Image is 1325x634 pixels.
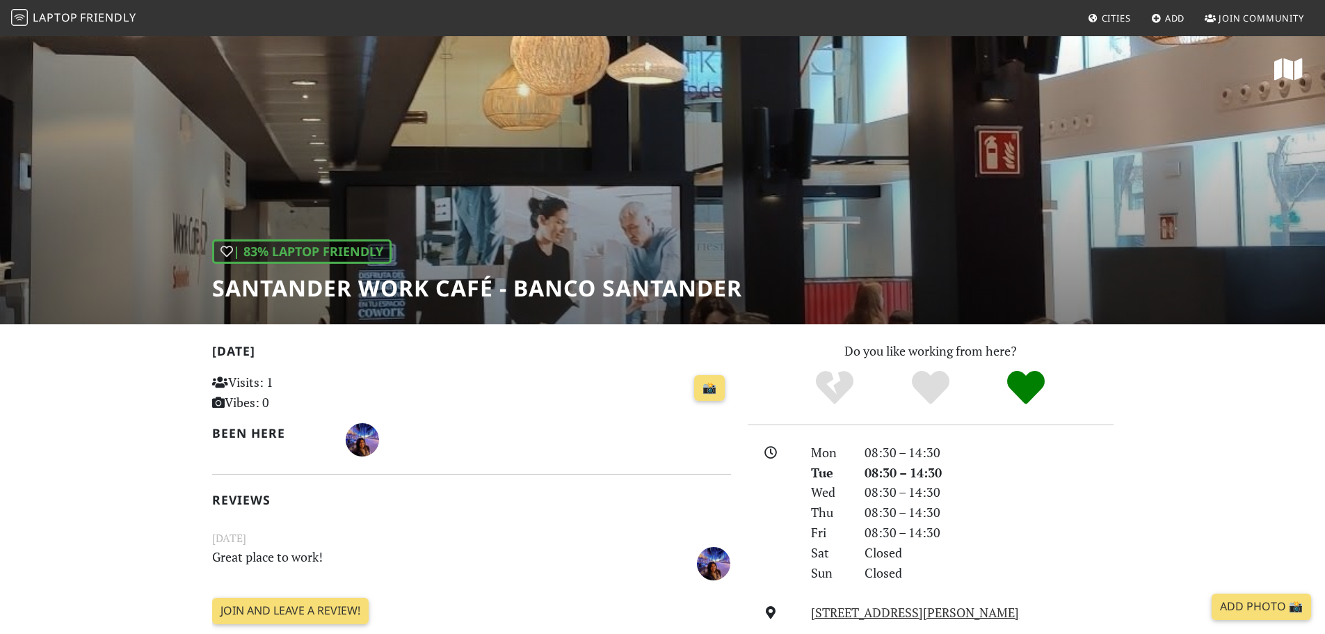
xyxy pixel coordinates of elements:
[11,6,136,31] a: LaptopFriendly LaptopFriendly
[697,553,730,570] span: Christina Samson
[856,443,1122,463] div: 08:30 – 14:30
[803,543,856,563] div: Sat
[1212,594,1311,620] a: Add Photo 📸
[803,563,856,583] div: Sun
[803,523,856,543] div: Fri
[212,493,731,507] h2: Reviews
[856,543,1122,563] div: Closed
[80,10,136,25] span: Friendly
[883,369,979,407] div: Yes
[856,523,1122,543] div: 08:30 – 14:30
[11,9,28,26] img: LaptopFriendly
[803,502,856,523] div: Thu
[811,604,1019,621] a: [STREET_ADDRESS][PERSON_NAME]
[346,430,379,447] span: Christina Samson
[694,375,725,402] a: 📸
[803,482,856,502] div: Wed
[212,426,330,441] h2: Been here
[748,341,1114,361] p: Do you like working from here?
[1165,12,1185,24] span: Add
[787,369,883,407] div: No
[346,423,379,457] img: 2035-christina.jpg
[212,598,369,624] a: Join and leave a review!
[212,344,731,364] h2: [DATE]
[1219,12,1304,24] span: Join Community
[204,530,739,547] small: [DATE]
[856,482,1122,502] div: 08:30 – 14:30
[803,463,856,483] div: Tue
[856,502,1122,523] div: 08:30 – 14:30
[1082,6,1137,31] a: Cities
[33,10,78,25] span: Laptop
[1102,12,1131,24] span: Cities
[856,563,1122,583] div: Closed
[1146,6,1191,31] a: Add
[212,275,742,301] h1: Santander Work Café - Banco Santander
[856,463,1122,483] div: 08:30 – 14:30
[803,443,856,463] div: Mon
[1199,6,1310,31] a: Join Community
[978,369,1074,407] div: Definitely!
[212,372,374,413] p: Visits: 1 Vibes: 0
[212,239,392,264] div: | 83% Laptop Friendly
[204,547,650,578] p: Great place to work!
[697,547,730,580] img: 2035-christina.jpg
